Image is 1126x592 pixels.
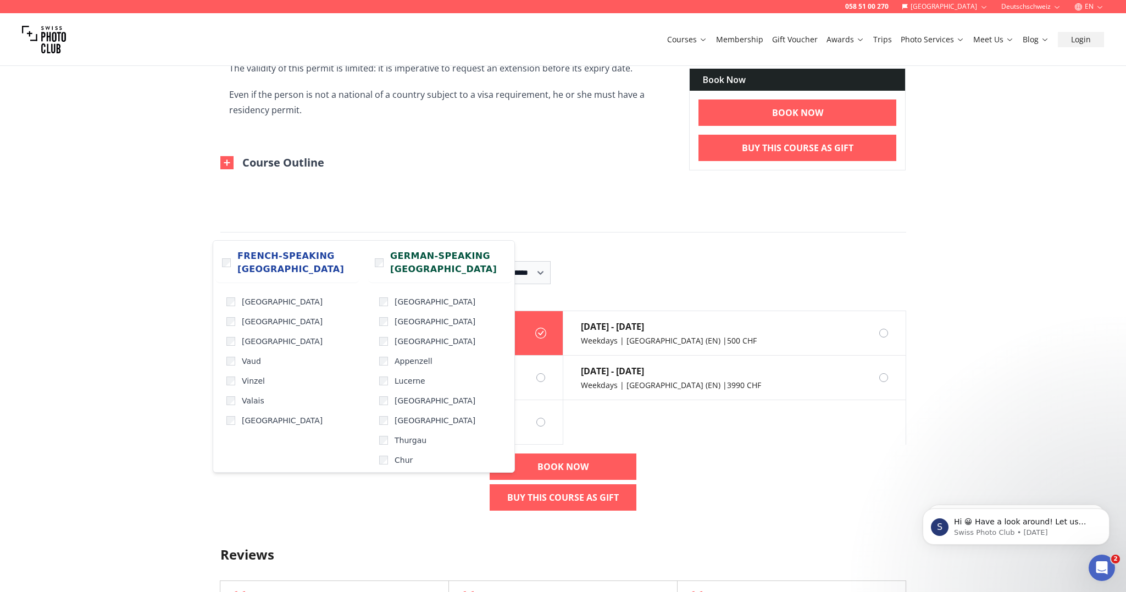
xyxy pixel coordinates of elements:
[822,32,869,47] button: Awards
[827,34,864,45] a: Awards
[1023,34,1049,45] a: Blog
[242,296,323,307] span: [GEOGRAPHIC_DATA]
[581,364,761,378] div: [DATE] - [DATE]
[229,87,663,118] p: Even if the person is not a national of a country subject to a visa requirement, he or she must h...
[663,32,712,47] button: Courses
[220,241,906,257] h2: Select Date & Time
[229,60,663,76] p: The validity of this permit is limited: it is imperative to request an extension before its expir...
[222,258,231,267] input: French-speaking [GEOGRAPHIC_DATA]
[667,34,707,45] a: Courses
[242,356,261,367] span: Vaud
[537,460,589,473] b: BOOK NOW
[906,485,1126,562] iframe: Intercom notifications message
[1058,32,1104,47] button: Login
[395,395,475,406] span: [GEOGRAPHIC_DATA]
[581,380,761,391] div: Weekdays | [GEOGRAPHIC_DATA] (EN) | 3990 CHF
[379,297,388,306] input: [GEOGRAPHIC_DATA]
[716,34,763,45] a: Membership
[390,250,506,276] span: German-speaking [GEOGRAPHIC_DATA]
[742,141,853,154] b: Buy This Course As Gift
[220,546,906,563] h3: Reviews
[395,316,475,327] span: [GEOGRAPHIC_DATA]
[581,320,757,333] div: [DATE] - [DATE]
[581,335,757,346] div: Weekdays | [GEOGRAPHIC_DATA] (EN) | 500 CHF
[226,396,235,405] input: Valais
[772,106,823,119] b: BOOK NOW
[395,296,475,307] span: [GEOGRAPHIC_DATA]
[226,416,235,425] input: [GEOGRAPHIC_DATA]
[22,18,66,62] img: Swiss photo club
[1111,555,1120,563] span: 2
[698,135,897,161] a: Buy This Course As Gift
[379,416,388,425] input: [GEOGRAPHIC_DATA]
[226,337,235,346] input: [GEOGRAPHIC_DATA]
[375,258,384,267] input: German-speaking [GEOGRAPHIC_DATA]
[379,436,388,445] input: Thurgau
[226,317,235,326] input: [GEOGRAPHIC_DATA]
[395,356,432,367] span: Appenzell
[379,317,388,326] input: [GEOGRAPHIC_DATA]
[379,357,388,366] input: Appenzell
[220,155,324,170] button: Course Outline
[395,336,475,347] span: [GEOGRAPHIC_DATA]
[379,456,388,464] input: Chur
[379,396,388,405] input: [GEOGRAPHIC_DATA]
[690,69,906,91] div: Book Now
[395,415,475,426] span: [GEOGRAPHIC_DATA]
[896,32,969,47] button: Photo Services
[845,2,889,11] a: 058 51 00 270
[226,297,235,306] input: [GEOGRAPHIC_DATA]
[226,377,235,385] input: Vinzel
[213,240,515,473] div: Select Cities
[869,32,896,47] button: Trips
[772,34,818,45] a: Gift Voucher
[237,250,353,276] span: French-speaking [GEOGRAPHIC_DATA]
[395,375,425,386] span: Lucerne
[490,453,636,480] a: BOOK NOW
[379,337,388,346] input: [GEOGRAPHIC_DATA]
[395,435,426,446] span: Thurgau
[901,34,964,45] a: Photo Services
[242,316,323,327] span: [GEOGRAPHIC_DATA]
[973,34,1014,45] a: Meet Us
[1018,32,1053,47] button: Blog
[395,455,413,466] span: Chur
[220,156,234,169] img: Outline Close
[242,375,265,386] span: Vinzel
[242,415,323,426] span: [GEOGRAPHIC_DATA]
[507,491,619,504] b: Buy This Course As Gift
[698,99,897,126] a: BOOK NOW
[242,336,323,347] span: [GEOGRAPHIC_DATA]
[242,395,264,406] span: Valais
[873,34,892,45] a: Trips
[768,32,822,47] button: Gift Voucher
[379,377,388,385] input: Lucerne
[226,357,235,366] input: Vaud
[1089,555,1115,581] iframe: Intercom live chat
[490,484,636,511] a: Buy This Course As Gift
[712,32,768,47] button: Membership
[969,32,1018,47] button: Meet Us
